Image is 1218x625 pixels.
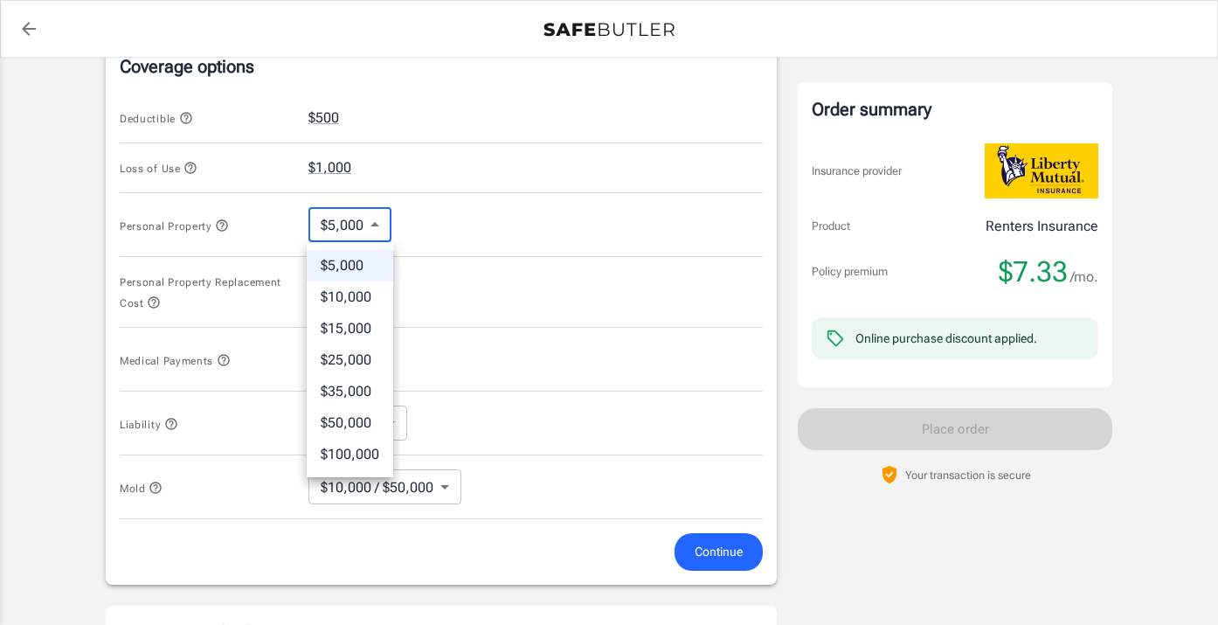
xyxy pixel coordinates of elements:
li: $100,000 [307,439,393,470]
li: $50,000 [307,407,393,439]
li: $15,000 [307,313,393,344]
li: $25,000 [307,344,393,376]
li: $5,000 [307,250,393,281]
li: $35,000 [307,376,393,407]
li: $10,000 [307,281,393,313]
